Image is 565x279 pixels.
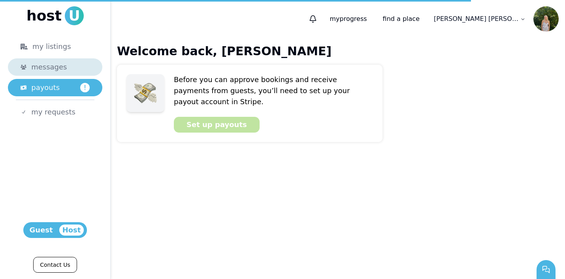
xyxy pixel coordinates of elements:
[31,62,67,73] span: messages
[21,41,90,52] div: my listings
[134,82,157,105] img: money
[533,6,559,32] img: Ella Freeman avatar
[174,74,373,107] div: Before you can approve bookings and receive payments from guests, you’ll need to set up your payo...
[8,38,102,55] a: my listings
[330,15,339,22] span: my
[377,11,426,27] a: find a place
[31,82,60,93] span: payouts
[80,83,90,92] span: !
[8,79,102,96] a: payouts!
[117,44,559,58] h1: Welcome back, [PERSON_NAME]
[8,58,102,76] a: messages
[434,14,519,24] p: [PERSON_NAME] [PERSON_NAME]
[26,225,56,236] span: Guest
[8,103,102,121] a: my requests
[26,6,84,25] a: hostU
[33,257,77,273] a: Contact Us
[429,11,530,27] a: [PERSON_NAME] [PERSON_NAME]
[31,107,75,118] span: my requests
[59,225,84,236] span: Host
[323,11,373,27] p: progress
[65,6,84,25] span: U
[26,8,62,24] span: host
